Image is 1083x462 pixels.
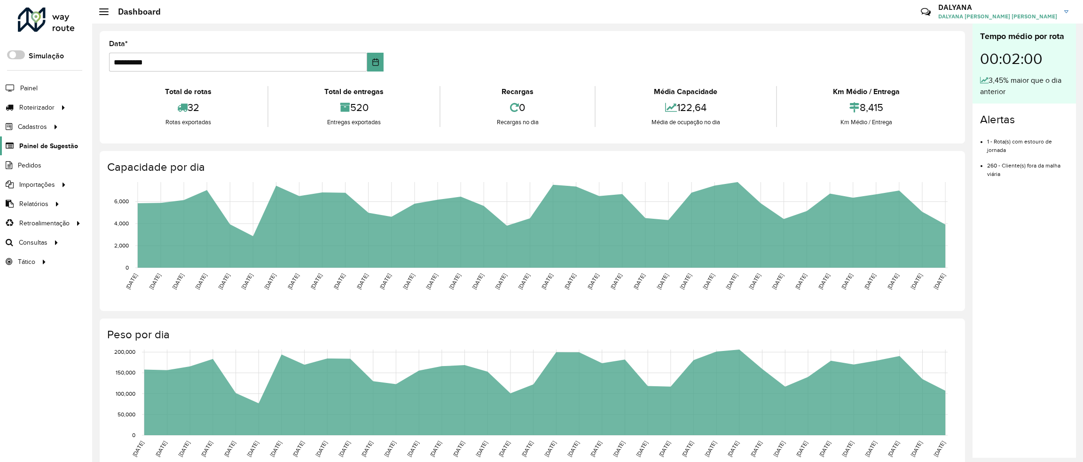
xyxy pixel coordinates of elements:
text: 100,000 [116,390,135,397]
text: 150,000 [116,370,135,376]
text: [DATE] [586,272,600,290]
text: [DATE] [269,440,283,458]
text: [DATE] [177,440,191,458]
button: Choose Date [367,53,384,72]
text: [DATE] [887,440,900,458]
li: 1 - Rota(s) com estouro de jornada [987,130,1068,154]
text: [DATE] [263,272,277,290]
text: [DATE] [863,272,877,290]
text: [DATE] [725,272,738,290]
text: [DATE] [933,440,946,458]
span: DALYANA [PERSON_NAME] [PERSON_NAME] [938,12,1057,21]
text: [DATE] [286,272,300,290]
text: [DATE] [520,440,534,458]
text: [DATE] [543,440,557,458]
text: 2,000 [114,242,129,248]
text: [DATE] [817,272,831,290]
text: [DATE] [632,272,646,290]
text: [DATE] [131,440,145,458]
text: [DATE] [609,272,623,290]
div: Média de ocupação no dia [598,118,774,127]
text: [DATE] [748,272,761,290]
text: [DATE] [910,440,923,458]
text: 6,000 [114,199,129,205]
span: Painel [20,83,38,93]
text: [DATE] [679,272,692,290]
text: [DATE] [909,272,923,290]
text: [DATE] [171,272,185,290]
span: Pedidos [18,160,41,170]
text: [DATE] [886,272,900,290]
h2: Dashboard [109,7,161,17]
div: Entregas exportadas [271,118,437,127]
span: Cadastros [18,122,47,132]
a: Contato Rápido [916,2,936,22]
text: 0 [126,264,129,271]
text: [DATE] [540,272,554,290]
text: [DATE] [840,272,854,290]
text: [DATE] [332,272,346,290]
text: [DATE] [566,440,580,458]
text: [DATE] [452,440,465,458]
text: 200,000 [114,349,135,355]
text: [DATE] [749,440,763,458]
div: Tempo médio por rota [980,30,1068,43]
text: [DATE] [563,272,577,290]
text: [DATE] [314,440,328,458]
text: [DATE] [217,272,231,290]
div: 520 [271,97,437,118]
text: [DATE] [194,272,208,290]
div: Críticas? Dúvidas? Elogios? Sugestões? Entre em contato conosco! [808,3,907,28]
text: [DATE] [223,440,236,458]
div: Rotas exportadas [111,118,265,127]
text: [DATE] [378,272,392,290]
text: [DATE] [125,272,138,290]
text: [DATE] [148,272,161,290]
text: [DATE] [401,272,415,290]
text: [DATE] [655,272,669,290]
text: [DATE] [635,440,649,458]
h4: Alertas [980,113,1068,127]
text: 4,000 [114,221,129,227]
text: 50,000 [118,411,135,417]
text: [DATE] [933,272,946,290]
div: Total de rotas [111,86,265,97]
text: [DATE] [772,440,786,458]
text: [DATE] [448,272,462,290]
text: [DATE] [406,440,420,458]
div: 00:02:00 [980,43,1068,75]
text: [DATE] [612,440,626,458]
text: [DATE] [864,440,878,458]
div: 8,415 [779,97,953,118]
text: [DATE] [704,440,717,458]
span: Consultas [19,238,47,247]
text: [DATE] [154,440,168,458]
span: Importações [19,180,55,190]
span: Retroalimentação [19,218,70,228]
text: [DATE] [681,440,694,458]
text: [DATE] [702,272,715,290]
div: 32 [111,97,265,118]
div: Total de entregas [271,86,437,97]
div: 0 [443,97,592,118]
text: [DATE] [475,440,488,458]
text: [DATE] [771,272,785,290]
label: Simulação [29,50,64,62]
text: [DATE] [517,272,531,290]
text: [DATE] [200,440,213,458]
text: [DATE] [360,440,374,458]
span: Tático [18,257,35,267]
text: [DATE] [726,440,740,458]
text: [DATE] [589,440,603,458]
text: [DATE] [383,440,397,458]
div: Km Médio / Entrega [779,118,953,127]
div: Recargas no dia [443,118,592,127]
h3: DALYANA [938,3,1057,12]
span: Painel de Sugestão [19,141,78,151]
text: [DATE] [795,440,808,458]
text: [DATE] [337,440,351,458]
text: [DATE] [818,440,832,458]
text: [DATE] [429,440,442,458]
text: [DATE] [309,272,323,290]
text: [DATE] [291,440,305,458]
